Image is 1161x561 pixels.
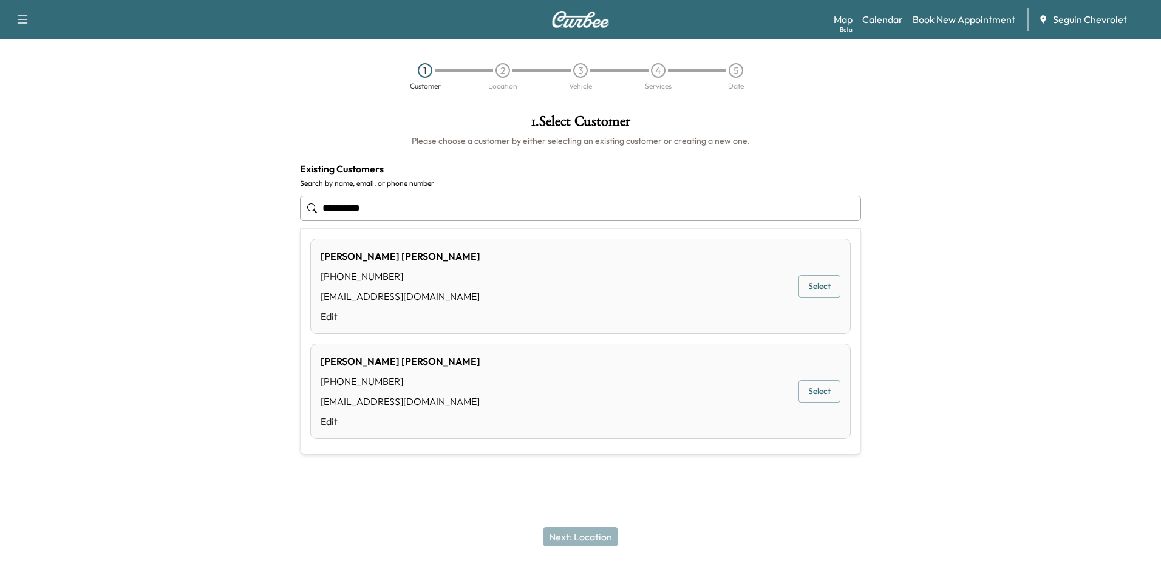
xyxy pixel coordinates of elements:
a: Edit [321,414,480,429]
h1: 1 . Select Customer [300,114,861,135]
div: [EMAIL_ADDRESS][DOMAIN_NAME] [321,394,480,409]
a: Calendar [862,12,903,27]
div: Date [728,83,744,90]
a: Edit [321,309,480,324]
a: Book New Appointment [913,12,1015,27]
div: [EMAIL_ADDRESS][DOMAIN_NAME] [321,289,480,304]
div: [PHONE_NUMBER] [321,374,480,389]
h4: Existing Customers [300,161,861,176]
label: Search by name, email, or phone number [300,178,861,188]
div: Location [488,83,517,90]
div: Beta [840,25,853,34]
img: Curbee Logo [551,11,610,28]
div: [PHONE_NUMBER] [321,269,480,284]
div: [PERSON_NAME] [PERSON_NAME] [321,354,480,369]
span: Seguin Chevrolet [1053,12,1127,27]
div: Vehicle [569,83,592,90]
a: MapBeta [834,12,853,27]
button: Select [798,275,840,297]
div: 1 [418,63,432,78]
button: Select [798,380,840,403]
div: 4 [651,63,666,78]
h6: Please choose a customer by either selecting an existing customer or creating a new one. [300,135,861,147]
div: [PERSON_NAME] [PERSON_NAME] [321,249,480,263]
div: 5 [729,63,743,78]
div: 2 [495,63,510,78]
div: 3 [573,63,588,78]
div: Services [645,83,672,90]
div: Customer [410,83,441,90]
